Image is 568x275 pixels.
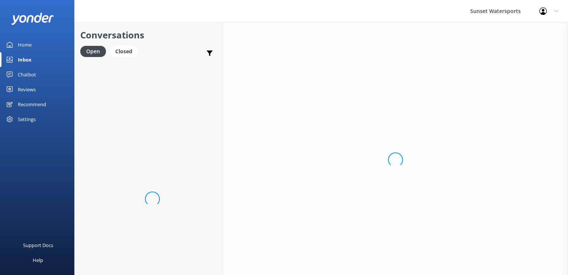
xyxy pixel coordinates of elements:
[11,13,54,25] img: yonder-white-logo.png
[33,253,43,268] div: Help
[18,82,36,97] div: Reviews
[18,37,32,52] div: Home
[18,67,36,82] div: Chatbot
[80,46,106,57] div: Open
[18,97,46,112] div: Recommend
[18,112,36,127] div: Settings
[18,52,32,67] div: Inbox
[110,47,142,55] a: Closed
[80,47,110,55] a: Open
[23,238,53,253] div: Support Docs
[80,28,217,42] h2: Conversations
[110,46,138,57] div: Closed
